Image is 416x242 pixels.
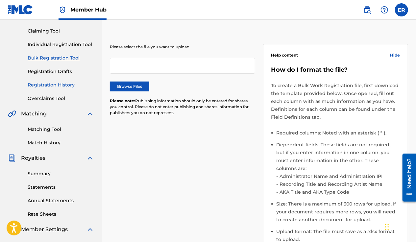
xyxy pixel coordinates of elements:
[28,41,94,48] a: Individual Registration Tool
[277,200,400,228] li: Size: There is a maximum of 300 rows for upload. If your document requires more rows, you will ne...
[8,110,16,118] img: Matching
[361,3,374,16] a: Public Search
[278,188,400,196] li: AKA Title and AKA Type Code
[59,6,66,14] img: Top Rightsholder
[70,6,107,13] span: Member Hub
[28,126,94,133] a: Matching Tool
[28,28,94,35] a: Claiming Tool
[28,170,94,177] a: Summary
[383,210,416,242] iframe: Chat Widget
[8,154,16,162] img: Royalties
[271,66,400,74] h5: How do I format the file?
[385,217,389,237] div: Drag
[28,82,94,88] a: Registration History
[390,52,400,58] span: Hide
[21,226,68,233] span: Member Settings
[271,82,400,121] p: To create a Bulk Work Registration file, first download the template provided below. Once opened,...
[277,141,400,200] li: Dependent fields: These fields are not required, but if you enter information in one column, you ...
[28,55,94,61] a: Bulk Registration Tool
[28,184,94,191] a: Statements
[28,139,94,146] a: Match History
[21,154,45,162] span: Royalties
[395,3,408,16] div: User Menu
[110,98,135,103] span: Please note:
[28,211,94,218] a: Rate Sheets
[110,82,149,91] label: Browse Files
[363,6,371,14] img: search
[86,110,94,118] img: expand
[380,6,388,14] img: help
[28,68,94,75] a: Registration Drafts
[378,3,391,16] div: Help
[110,44,255,50] p: Please select the file you want to upload.
[8,5,33,14] img: MLC Logo
[398,151,416,204] iframe: Resource Center
[21,110,47,118] span: Matching
[271,52,298,58] span: Help content
[28,197,94,204] a: Annual Statements
[110,98,255,116] p: Publishing information should only be entered for shares you control. Please do not enter publish...
[28,95,94,102] a: Overclaims Tool
[278,172,400,180] li: Administrator Name and Administration IPI
[86,154,94,162] img: expand
[277,129,400,141] li: Required columns: Noted with an asterisk ( * ).
[278,180,400,188] li: Recording Title and Recording Artist Name
[86,226,94,233] img: expand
